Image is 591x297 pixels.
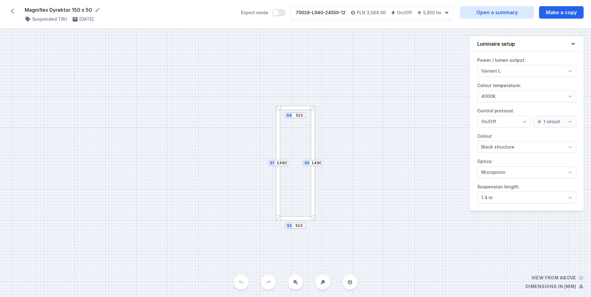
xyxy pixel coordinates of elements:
[397,10,412,16] h4: On/Off
[533,116,576,128] select: Control protocol:
[294,113,304,118] input: Dimension [mm]
[477,182,576,203] label: Suspension length:
[477,166,576,178] select: Optics:
[32,16,67,22] h4: Suspended TRU
[477,192,576,203] select: Suspension length:
[477,157,576,178] label: Optics:
[272,9,286,16] button: Expert mode
[477,55,576,77] label: Power / lumen output:
[241,9,286,16] label: Expert mode
[477,90,576,102] select: Colour temperature:
[477,81,576,102] label: Colour temperature:
[95,7,101,13] button: Rename project
[477,131,576,153] label: Colour:
[539,6,584,19] button: Make a copy
[25,6,234,14] form: Magniflex Dyrektor 150 x 50
[277,161,287,165] input: Dimension [mm]
[79,16,94,22] h4: [DATE]
[477,106,576,128] label: Control protocol:
[312,161,321,165] input: Dimension [mm]
[423,10,441,16] h4: 5,850 lm
[291,6,453,19] button: 70028-L940-24550-12PLN 3,584.00On/Off5,850 lm
[357,10,386,16] h4: PLN 3,584.00
[296,10,346,16] div: 70028-L940-24550-12
[477,65,576,77] select: Power / lumen output:
[477,116,531,128] select: Control protocol:
[460,6,534,19] a: Open a summary
[470,36,584,52] button: Luminaire setup
[477,40,515,48] h4: Luminaire setup
[294,223,304,228] input: Dimension [mm]
[477,141,576,153] select: Colour:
